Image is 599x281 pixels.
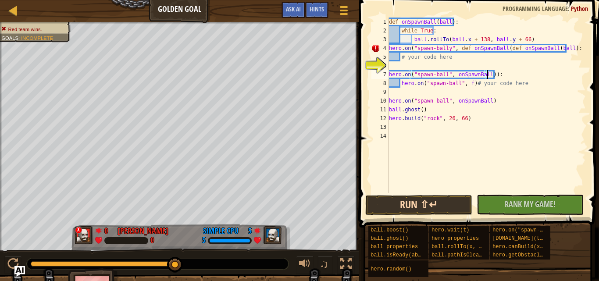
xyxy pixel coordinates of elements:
[286,5,301,13] span: Ask AI
[371,35,389,44] div: 3
[333,2,355,22] button: Show game menu
[371,235,408,242] span: ball.ghost()
[492,227,568,233] span: hero.on("spawn-ball", f)
[505,199,556,210] span: Rank My Game!
[371,79,389,88] div: 8
[371,70,389,79] div: 7
[371,26,389,35] div: 2
[492,244,553,250] span: hero.canBuild(x, y)
[75,226,94,244] img: thang_avatar_frame.png
[371,114,389,123] div: 12
[371,18,389,26] div: 1
[150,237,154,245] div: 0
[104,225,113,233] div: 0
[571,4,588,13] span: Python
[371,227,408,233] span: ball.boost()
[202,237,206,245] div: 5
[371,266,412,272] span: hero.random()
[18,35,21,41] span: :
[4,256,22,274] button: Ctrl + P: Play
[371,96,389,105] div: 10
[371,88,389,96] div: 9
[1,35,18,41] span: Goals
[243,225,252,233] div: 5
[14,266,25,277] button: Ask AI
[431,244,485,250] span: ball.rollTo(x, y)
[431,227,469,233] span: hero.wait(t)
[477,195,584,215] button: Rank My Game!
[203,225,239,237] div: Simple CPU
[492,235,571,242] span: [DOMAIN_NAME](type, x, y)
[318,256,333,274] button: ♫
[371,252,437,258] span: ball.isReady(ability)
[371,244,418,250] span: ball properties
[431,252,501,258] span: ball.pathIsClear(x, y)
[492,252,568,258] span: hero.getObstacleAt(x, y)
[431,235,479,242] span: hero properties
[263,226,282,244] img: thang_avatar_frame.png
[75,227,82,234] div: x
[310,5,324,13] span: Hints
[118,225,168,237] div: [PERSON_NAME]
[21,35,53,41] span: Incomplete
[503,4,568,13] span: Programming language
[337,256,355,274] button: Toggle fullscreen
[371,61,389,70] div: 6
[371,44,389,53] div: 4
[371,53,389,61] div: 5
[371,105,389,114] div: 11
[8,26,42,32] span: Red team wins.
[296,256,314,274] button: Adjust volume
[282,2,305,18] button: Ask AI
[1,26,65,33] li: Red team wins.
[371,132,389,140] div: 14
[365,195,472,215] button: Run ⇧↵
[568,4,571,13] span: :
[371,123,389,132] div: 13
[320,257,328,270] span: ♫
